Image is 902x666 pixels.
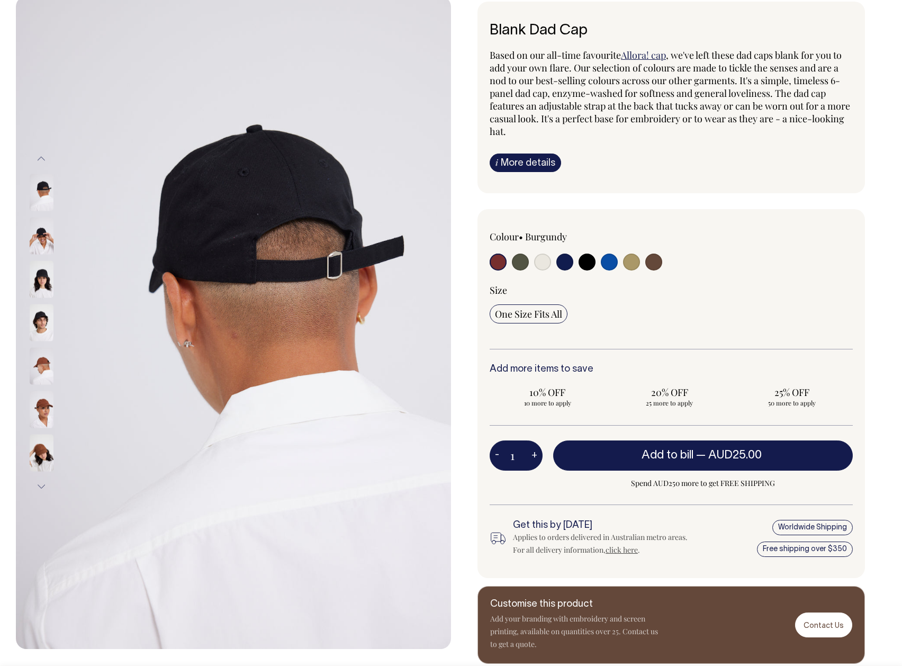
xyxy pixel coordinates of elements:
[708,450,762,461] span: AUD25.00
[495,157,498,168] span: i
[617,386,723,399] span: 20% OFF
[30,260,53,298] img: black
[30,304,53,341] img: black
[606,545,638,555] a: click here
[621,49,666,61] a: Allora! cap
[519,230,523,243] span: •
[490,23,853,39] h1: Blank Dad Cap
[490,49,850,138] span: , we've left these dad caps blank for you to add your own flare. Our selection of colours are mad...
[495,399,600,407] span: 10 more to apply
[490,284,853,296] div: Size
[490,364,853,375] h6: Add more items to save
[33,474,49,498] button: Next
[495,308,562,320] span: One Size Fits All
[30,217,53,254] img: black
[513,520,688,531] h6: Get this by [DATE]
[526,445,543,466] button: +
[490,230,635,243] div: Colour
[30,347,53,384] img: chocolate
[739,399,844,407] span: 50 more to apply
[696,450,764,461] span: —
[553,477,853,490] span: Spend AUD250 more to get FREE SHIPPING
[490,383,606,410] input: 10% OFF 10 more to apply
[553,440,853,470] button: Add to bill —AUD25.00
[617,399,723,407] span: 25 more to apply
[739,386,844,399] span: 25% OFF
[490,49,621,61] span: Based on our all-time favourite
[30,434,53,471] img: chocolate
[495,386,600,399] span: 10% OFF
[490,613,660,651] p: Add your branding with embroidery and screen printing, available on quantities over 25. Contact u...
[513,531,688,556] div: Applies to orders delivered in Australian metro areas. For all delivery information, .
[642,450,693,461] span: Add to bill
[33,147,49,171] button: Previous
[525,230,567,243] label: Burgundy
[612,383,728,410] input: 20% OFF 25 more to apply
[490,304,567,323] input: One Size Fits All
[490,445,504,466] button: -
[30,174,53,211] img: black
[490,599,660,610] h6: Customise this product
[734,383,850,410] input: 25% OFF 50 more to apply
[490,154,561,172] a: iMore details
[30,391,53,428] img: chocolate
[795,613,852,637] a: Contact Us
